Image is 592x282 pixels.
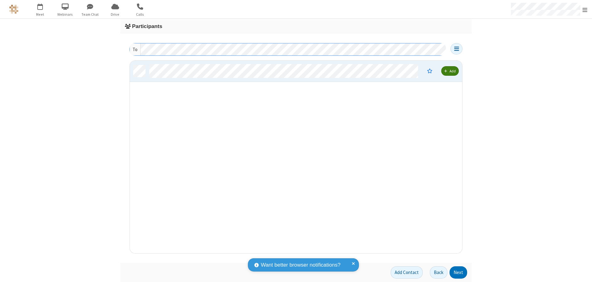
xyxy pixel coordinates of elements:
[450,69,456,73] span: Add
[9,5,18,14] img: QA Selenium DO NOT DELETE OR CHANGE
[54,12,77,17] span: Webinars
[130,61,463,254] div: grid
[130,43,141,55] div: To
[441,66,459,76] button: Add
[104,12,127,17] span: Drive
[423,66,437,76] button: Moderator
[450,266,467,279] button: Next
[79,12,102,17] span: Team Chat
[261,261,340,269] span: Want better browser notifications?
[450,43,462,54] button: Open menu
[29,12,52,17] span: Meet
[395,269,419,275] span: Add Contact
[577,266,587,278] iframe: Chat
[430,266,447,279] button: Back
[125,23,467,29] h3: Participants
[391,266,423,279] button: Add Contact
[129,12,152,17] span: Calls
